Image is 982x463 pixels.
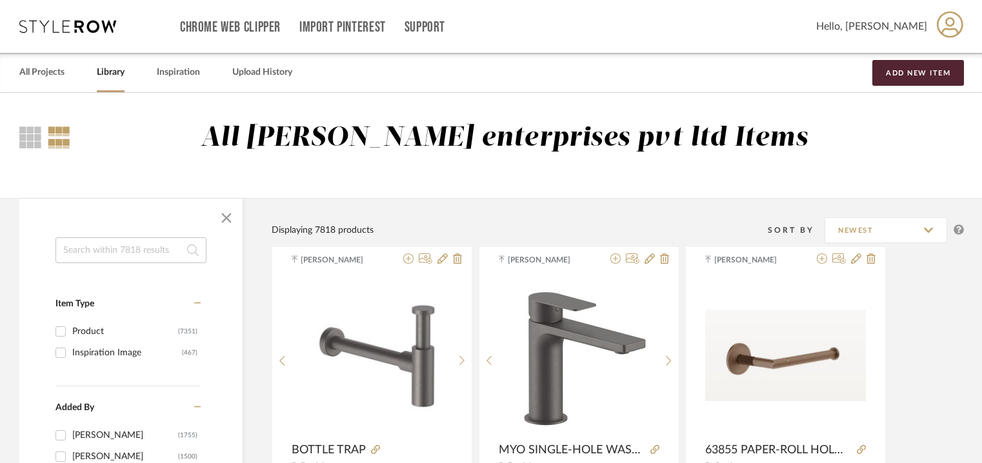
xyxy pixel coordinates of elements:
span: BOTTLE TRAP [292,443,366,457]
span: Hello, [PERSON_NAME] [816,19,927,34]
div: Sort By [768,224,825,237]
a: All Projects [19,64,65,81]
a: Chrome Web Clipper [180,22,281,33]
div: (467) [182,342,197,363]
div: Product [72,321,178,342]
div: [PERSON_NAME] [72,425,178,446]
span: Item Type [55,299,94,308]
span: [PERSON_NAME] [714,254,796,266]
span: [PERSON_NAME] [508,254,589,266]
div: (1755) [178,425,197,446]
a: Upload History [232,64,292,81]
img: MYO SINGLE-HOLE WASHBASIN MIXER [503,275,655,436]
input: Search within 7818 results [55,237,206,263]
img: 63855 PAPER-ROLL HOLDER [705,310,866,401]
div: Displaying 7818 products [272,223,374,237]
button: Close [214,205,239,231]
div: 0 [499,275,659,436]
div: 0 [705,275,866,436]
div: 0 [292,275,452,436]
a: Support [405,22,445,33]
button: Add New Item [872,60,964,86]
div: Inspiration Image [72,342,182,363]
div: (7351) [178,321,197,342]
a: Import Pinterest [299,22,386,33]
span: 63855 PAPER-ROLL HOLDER [705,443,852,457]
a: Library [97,64,125,81]
span: Added By [55,403,94,412]
img: BOTTLE TRAP [292,288,452,423]
span: MYO SINGLE-HOLE WASHBASIN MIXER [499,443,645,457]
a: Inspiration [157,64,200,81]
div: All [PERSON_NAME] enterprises pvt ltd Items [201,122,808,155]
span: [PERSON_NAME] [301,254,382,266]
